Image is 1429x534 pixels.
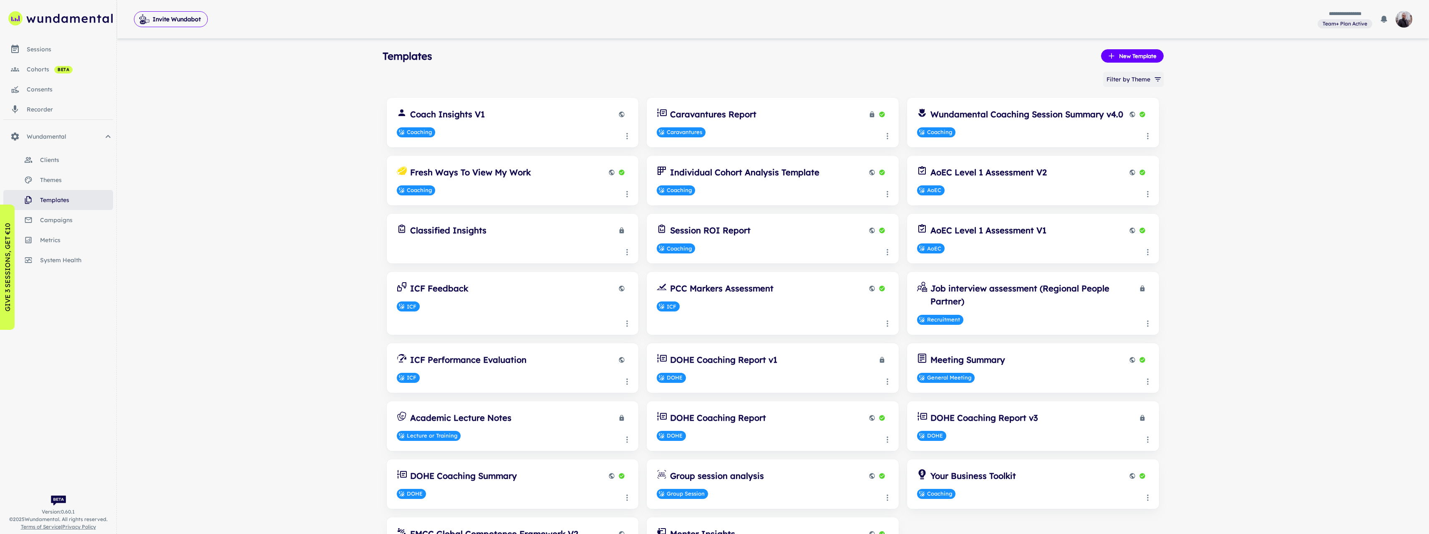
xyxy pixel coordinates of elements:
svg: Published [618,473,625,479]
button: Template actions [881,433,894,446]
button: Template actions [621,246,633,258]
span: AoEC [924,245,945,253]
h6: Coach Insights V1 [410,108,485,121]
span: Coaching [403,186,435,195]
span: themes [40,175,113,185]
a: recorder [3,99,113,119]
svg: Published [879,227,885,234]
span: Coaching [403,128,435,137]
h6: ICF Feedback [410,282,468,295]
svg: Public template [1129,473,1136,479]
svg: Published [1139,169,1146,176]
span: DOHE [403,490,426,498]
svg: Public template [618,111,625,118]
h6: AoEC Level 1 Assessment V1 [930,224,1046,237]
button: Template actions [621,317,633,330]
span: Lecture or Training [403,432,461,440]
svg: Private template [618,227,625,234]
h6: ICF Performance Evaluation [410,353,527,366]
svg: Public template [869,415,875,421]
a: metrics [3,230,113,250]
span: General Meeting [924,374,975,382]
h6: Classified Insights [410,224,486,237]
h6: Meeting Summary [930,353,1005,366]
button: Template actions [1142,246,1154,258]
h6: DOHE Coaching Report [670,411,766,424]
span: templates [40,195,113,205]
h6: Job interview assessment (Regional People Partner) [930,282,1136,308]
svg: Public template [1129,227,1136,234]
button: Template actions [621,491,633,504]
svg: Published [1139,111,1146,118]
svg: Public template [608,473,615,479]
p: GIVE 3 SESSIONS, GET €10 [3,223,13,311]
span: campaigns [40,215,113,225]
span: Invite Wundabot to record a meeting [134,11,208,28]
a: sessions [3,39,113,59]
svg: Public template [869,285,875,292]
svg: Published [879,415,885,421]
span: Coaching [663,245,695,253]
span: metrics [40,235,113,245]
button: Template actions [881,246,894,258]
button: Filter by Theme [1103,72,1164,87]
span: beta [54,66,73,73]
h4: Templates [383,48,432,63]
span: © 2025 Wundamental. All rights reserved. [9,516,108,523]
span: Recruitment [924,316,963,324]
a: campaigns [3,210,113,230]
div: consents [27,85,113,94]
h6: Academic Lecture Notes [410,411,512,424]
button: Template actions [1142,491,1154,504]
div: recorder [27,105,113,114]
a: system health [3,250,113,270]
span: Team+ Plan Active [1319,20,1371,28]
h6: Individual Cohort Analysis Template [670,166,819,179]
svg: Published [879,473,885,479]
svg: Public template [618,357,625,363]
svg: Public template [1129,111,1136,118]
svg: Public template [608,169,615,176]
button: Template actions [881,317,894,330]
span: clients [40,155,113,165]
svg: Private template [1139,415,1146,421]
button: Template actions [1142,317,1154,330]
span: Group Session [663,490,708,498]
svg: Public template [869,473,875,479]
svg: Private template [869,111,875,118]
button: Invite Wundabot [134,11,208,27]
svg: Public template [1129,357,1136,363]
a: Terms of Service [21,524,61,530]
a: consents [3,79,113,99]
span: ICF [663,303,680,311]
a: Privacy Policy [62,524,96,530]
span: DOHE [663,374,686,382]
span: AoEC [924,186,945,195]
h6: PCC Markers Assessment [670,282,774,295]
svg: Published [1139,227,1146,234]
svg: Private template [618,415,625,421]
svg: Published [618,169,625,176]
span: Caravantures [663,128,706,137]
button: Template actions [1142,188,1154,200]
div: cohorts [27,65,113,74]
h6: Group session analysis [670,469,764,482]
h6: Wundamental Coaching Session Summary v4.0 [930,108,1123,121]
span: Coaching [924,490,955,498]
button: Template actions [1142,433,1154,446]
button: Template actions [881,375,894,388]
img: photoURL [1396,11,1412,28]
button: Template actions [621,188,633,200]
button: Template actions [881,188,894,200]
svg: Published [879,111,885,118]
h6: Session ROI Report [670,224,751,237]
h6: AoEC Level 1 Assessment V2 [930,166,1047,179]
a: cohorts beta [3,59,113,79]
button: Template actions [1142,375,1154,388]
svg: Published [1139,473,1146,479]
svg: Public template [869,169,875,176]
a: templates [3,190,113,210]
button: Template actions [621,433,633,446]
button: Template actions [881,130,894,142]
